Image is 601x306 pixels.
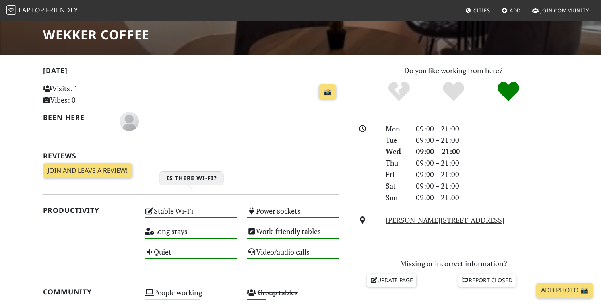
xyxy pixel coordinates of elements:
[349,65,558,76] p: Do you like working from here?
[258,288,298,297] s: Group tables
[381,169,411,180] div: Fri
[319,84,336,99] a: 📸
[43,206,136,214] h2: Productivity
[43,27,149,42] h1: Wekker Coffee
[411,134,563,146] div: 09:00 – 21:00
[367,274,417,286] a: Update page
[46,6,78,14] span: Friendly
[481,81,536,103] div: Definitely!
[381,134,411,146] div: Tue
[242,246,344,266] div: Video/audio calls
[411,169,563,180] div: 09:00 – 21:00
[381,146,411,157] div: Wed
[242,225,344,245] div: Work-friendly tables
[381,123,411,134] div: Mon
[43,163,132,178] a: Join and leave a review!
[536,283,593,298] a: Add Photo 📸
[43,113,110,122] h2: Been here
[458,274,516,286] a: Report closed
[140,225,242,245] div: Long stays
[120,116,139,125] span: Rinalex
[426,81,481,103] div: Yes
[529,3,592,18] a: Join Community
[140,246,242,266] div: Quiet
[6,4,78,18] a: LaptopFriendly LaptopFriendly
[160,172,223,185] h3: Is there Wi-Fi?
[242,205,344,225] div: Power sockets
[43,152,339,160] h2: Reviews
[140,205,242,225] div: Stable Wi-Fi
[540,7,589,14] span: Join Community
[6,5,16,15] img: LaptopFriendly
[372,81,427,103] div: No
[411,157,563,169] div: 09:00 – 21:00
[381,192,411,203] div: Sun
[120,112,139,131] img: blank-535327c66bd565773addf3077783bbfce4b00ec00e9fd257753287c682c7fa38.png
[19,6,45,14] span: Laptop
[381,180,411,192] div: Sat
[462,3,493,18] a: Cities
[349,258,558,269] p: Missing or incorrect information?
[411,192,563,203] div: 09:00 – 21:00
[473,7,490,14] span: Cities
[386,215,504,225] a: [PERSON_NAME][STREET_ADDRESS]
[43,288,136,296] h2: Community
[411,146,563,157] div: 09:00 – 21:00
[411,180,563,192] div: 09:00 – 21:00
[43,66,339,78] h2: [DATE]
[411,123,563,134] div: 09:00 – 21:00
[381,157,411,169] div: Thu
[43,83,136,106] p: Visits: 1 Vibes: 0
[498,3,524,18] a: Add
[510,7,521,14] span: Add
